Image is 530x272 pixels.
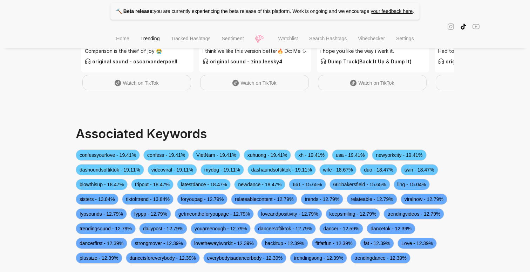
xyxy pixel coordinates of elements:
[76,223,136,234] span: trendingsound - 12.79%
[447,22,454,30] span: instagram
[290,252,347,264] span: trendingsong - 12.39%
[473,22,480,30] span: youtube
[372,149,426,161] span: newyorkcity - 19.41%
[438,58,444,64] span: customer-service
[123,80,158,86] span: Watch on TikTok
[82,75,191,90] a: Watch on TikTok
[397,238,437,249] span: Love - 12.39%
[76,238,127,249] span: dancerfirst - 12.39%
[116,36,129,41] span: Home
[394,179,430,190] span: ling - 15.04%
[234,179,285,190] span: newdance - 18.47%
[177,179,231,190] span: latestdance - 18.47%
[85,58,91,64] span: customer-service
[396,36,414,41] span: Settings
[261,238,308,249] span: backitup - 12.39%
[312,238,356,249] span: fitfatfun - 12.39%
[143,149,189,161] span: confess - 19.41%
[76,194,118,205] span: sisters - 13.84%
[367,223,415,234] span: dancetok - 12.39%
[438,58,522,64] strong: original sound - notoriouscree
[171,36,210,41] span: Tracked Hashtags
[360,238,394,249] span: fat - 12.39%
[247,164,316,175] span: dashaundsoftiktok - 19.11%
[76,208,127,219] span: fypsounds - 12.79%
[85,58,177,64] strong: original sound - oscarvanderpoell
[360,164,397,175] span: duo - 18.47%
[351,252,410,264] span: trendingdance - 12.39%
[309,36,347,41] span: Search Hashtags
[401,164,438,175] span: twin - 18.47%
[76,179,128,190] span: blowthisup - 18.47%
[320,58,326,64] span: customer-service
[358,36,385,41] span: Vibechecker
[76,164,144,175] span: dashoundsoftiktok - 19.11%
[401,194,447,205] span: viralnow - 12.79%
[319,164,357,175] span: wife - 18.67%
[177,194,227,205] span: foryoupag - 12.79%
[332,149,369,161] span: usa - 19.41%
[231,194,297,205] span: relateablecontent - 12.79%
[122,194,174,205] span: tiktoktrend - 13.84%
[326,208,380,219] span: keepsmiling - 12.79%
[76,149,140,161] span: confessyourlove - 19.41%
[131,238,187,249] span: strongmover - 12.39%
[257,208,322,219] span: loveandpositivity - 12.79%
[383,208,444,219] span: trendingvideos - 12.79%
[222,36,244,41] span: Sentiment
[200,75,309,90] a: Watch on TikTok
[76,126,207,141] span: Associated Keywords
[190,238,258,249] span: lovethewayiworkit - 12.39%
[301,194,343,205] span: trends - 12.79%
[203,252,287,264] span: everybodyisadancerbody - 12.39%
[139,223,187,234] span: dailypost - 12.79%
[371,8,413,14] a: your feedback here
[319,223,363,234] span: dancer - 12.59%
[76,252,122,264] span: plussize - 12.39%
[329,179,390,190] span: 661bakersfield - 15.65%
[240,80,276,86] span: Watch on TikTok
[191,223,251,234] span: youareenough - 12.79%
[201,164,244,175] span: mydog - 19.11%
[203,47,308,55] span: I think we like this version better🔥 Dc: Me シ
[278,36,298,41] span: Watchlist
[192,149,240,161] span: VietNam - 19.41%
[254,223,316,234] span: dancersoftiktok - 12.79%
[203,58,209,64] span: customer-service
[203,58,283,64] strong: original sound - zino.leesky4
[318,75,427,90] a: Watch on TikTok
[320,47,426,55] span: i hope you like the way i werk it.
[347,194,397,205] span: relateable - 12.79%
[126,252,200,264] span: danceisforeverybody - 12.39%
[116,8,154,14] strong: 🔨 Beta release:
[130,208,171,219] span: fyppp - 12.79%
[358,80,394,86] span: Watch on TikTok
[320,58,412,64] strong: Dump Truck(Back It Up & Dump It)
[110,3,420,20] p: you are currently experiencing the beta release of this platform. Work is ongoing and we encourage .
[175,208,254,219] span: getmeontheforyoupage - 12.79%
[131,179,174,190] span: tripout - 18.47%
[289,179,326,190] span: 661 - 15.65%
[294,149,328,161] span: xh - 19.41%
[148,164,197,175] span: videoviral - 19.11%
[244,149,291,161] span: xuhuong - 19.41%
[141,36,160,41] span: Trending
[85,47,190,55] span: Comparison is the thief of joy 😭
